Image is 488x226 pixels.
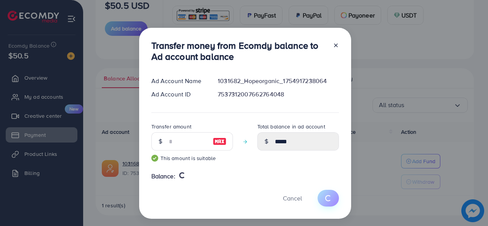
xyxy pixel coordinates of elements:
[212,90,345,99] div: 7537312007662764048
[151,154,233,162] small: This amount is suitable
[213,137,226,146] img: image
[273,190,311,206] button: Cancel
[151,123,191,130] label: Transfer amount
[151,155,158,162] img: guide
[145,77,212,85] div: Ad Account Name
[145,90,212,99] div: Ad Account ID
[151,40,327,62] h3: Transfer money from Ecomdy balance to Ad account balance
[212,77,345,85] div: 1031682_Hopeorganic_1754917238064
[151,172,175,181] span: Balance:
[283,194,302,202] span: Cancel
[257,123,325,130] label: Total balance in ad account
